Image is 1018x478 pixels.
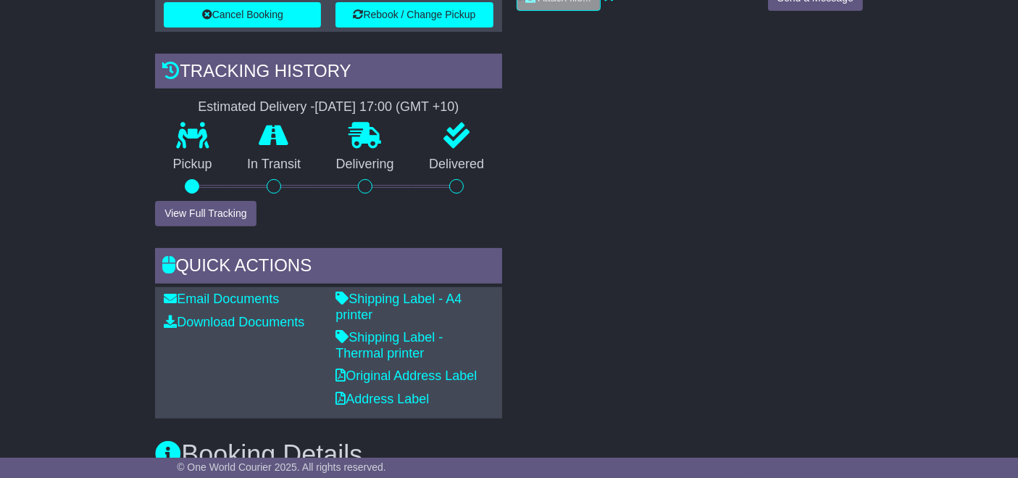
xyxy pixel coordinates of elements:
[335,2,493,28] button: Rebook / Change Pickup
[155,157,230,173] p: Pickup
[412,157,502,173] p: Delivered
[155,99,501,115] div: Estimated Delivery -
[335,392,429,406] a: Address Label
[335,330,443,360] a: Shipping Label - Thermal printer
[335,292,462,322] a: Shipping Label - A4 printer
[155,248,501,287] div: Quick Actions
[314,99,459,115] div: [DATE] 17:00 (GMT +10)
[155,54,501,93] div: Tracking history
[164,292,279,306] a: Email Documents
[335,368,477,383] a: Original Address Label
[177,461,386,473] span: © One World Courier 2025. All rights reserved.
[155,201,256,226] button: View Full Tracking
[155,440,863,469] h3: Booking Details
[318,157,412,173] p: Delivering
[164,2,321,28] button: Cancel Booking
[164,315,304,329] a: Download Documents
[230,157,319,173] p: In Transit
